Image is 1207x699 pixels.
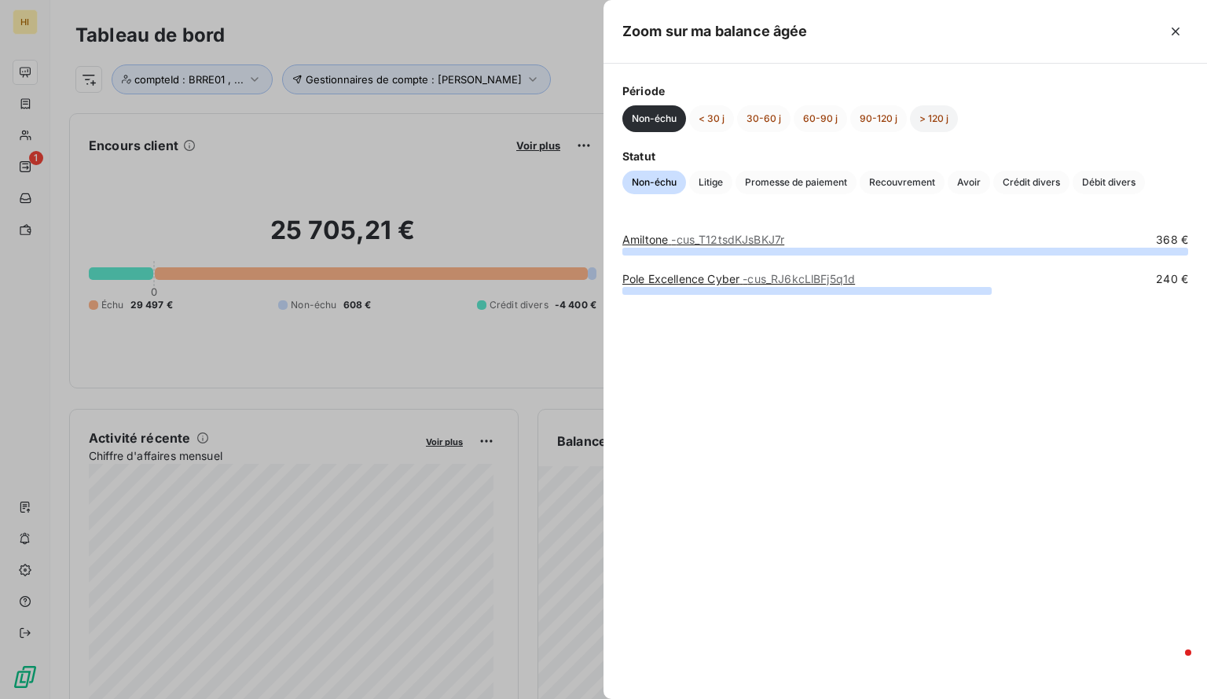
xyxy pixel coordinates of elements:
button: Litige [689,171,732,194]
a: Pole Excellence Cyber [622,272,855,285]
button: Promesse de paiement [736,171,857,194]
button: 30-60 j [737,105,791,132]
button: 60-90 j [794,105,847,132]
button: Non-échu [622,105,686,132]
a: Amiltone [622,233,784,246]
iframe: Intercom live chat [1154,646,1191,683]
span: 240 € [1156,271,1188,287]
span: Période [622,83,1188,99]
button: > 120 j [910,105,958,132]
button: Non-échu [622,171,686,194]
span: Statut [622,148,1188,164]
span: - cus_RJ6kcLlBFj5q1d [743,272,855,285]
button: Crédit divers [993,171,1069,194]
span: - cus_T12tsdKJsBKJ7r [671,233,784,246]
button: 90-120 j [850,105,907,132]
button: Recouvrement [860,171,945,194]
button: Avoir [948,171,990,194]
span: 368 € [1156,232,1188,248]
button: < 30 j [689,105,734,132]
button: Débit divers [1073,171,1145,194]
h5: Zoom sur ma balance âgée [622,20,808,42]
